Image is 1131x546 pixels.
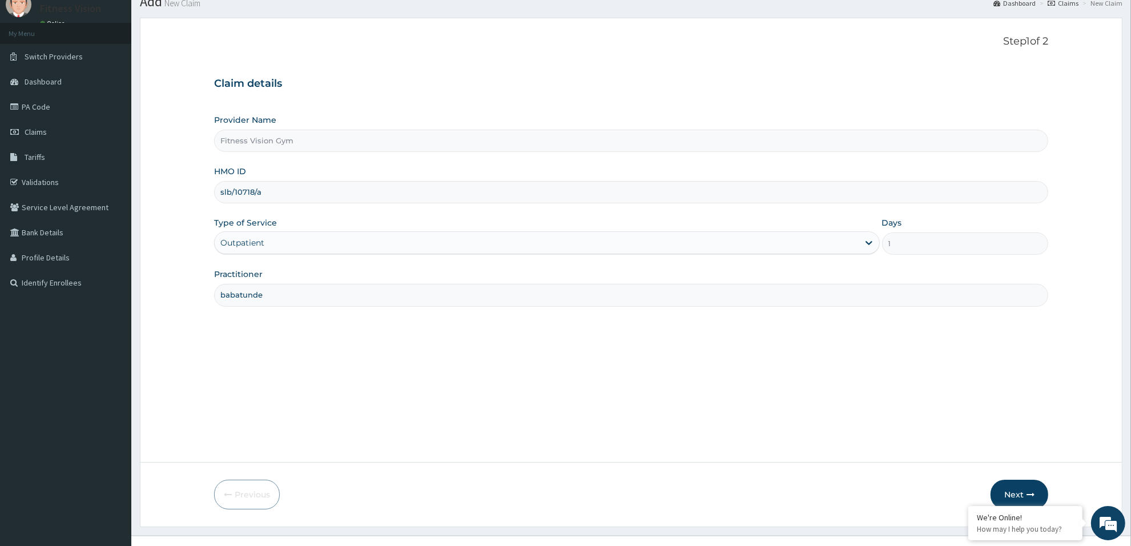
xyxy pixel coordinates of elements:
button: Previous [214,480,280,509]
span: Tariffs [25,152,45,162]
span: Dashboard [25,77,62,87]
div: Minimize live chat window [187,6,215,33]
p: How may I help you today? [977,524,1074,534]
img: d_794563401_company_1708531726252_794563401 [21,57,46,86]
label: Practitioner [214,268,263,280]
input: Enter Name [214,284,1048,306]
textarea: Type your message and hit 'Enter' [6,312,218,352]
div: Chat with us now [59,64,192,79]
a: Online [40,19,67,27]
p: Fitness Vision [40,3,101,14]
span: We're online! [66,144,158,259]
label: Type of Service [214,217,277,228]
p: Step 1 of 2 [214,35,1048,48]
label: Provider Name [214,114,276,126]
input: Enter HMO ID [214,181,1048,203]
div: We're Online! [977,512,1074,523]
label: Days [882,217,902,228]
span: Claims [25,127,47,137]
h3: Claim details [214,78,1048,90]
span: Switch Providers [25,51,83,62]
label: HMO ID [214,166,246,177]
button: Next [991,480,1048,509]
